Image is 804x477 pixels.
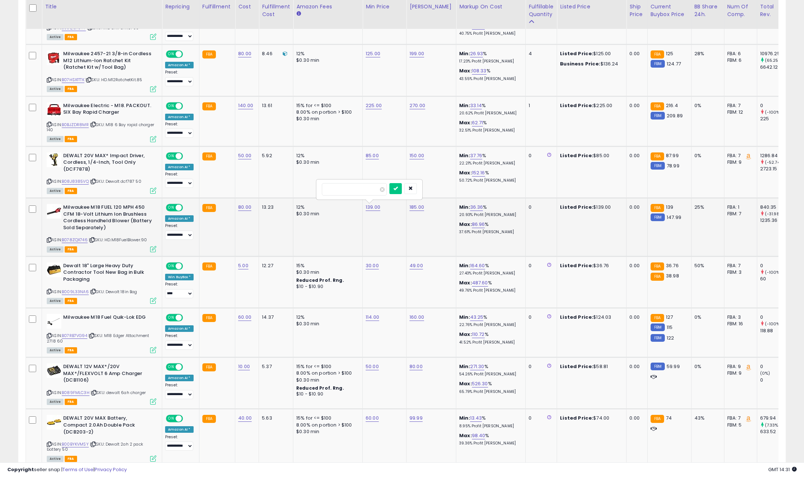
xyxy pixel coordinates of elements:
small: FBM [651,334,665,342]
small: FBM [651,323,665,331]
div: 12.27 [262,262,287,269]
a: B009L33NA6 [62,289,89,295]
a: 139.00 [366,204,380,211]
small: FBM [651,162,665,170]
p: 17.23% Profit [PERSON_NAME] [459,59,520,64]
a: B0BJZDR8MR [62,122,89,128]
div: Amazon AI * [165,164,194,170]
b: Milwaukee M18 FUEL 120 MPH 450 CFM 18-Volt Lithium Ion Brushless Cordless Handheld Blower (Batter... [63,204,152,233]
div: 0% [694,152,719,159]
b: Listed Price: [560,102,593,109]
div: 0.00 [629,314,641,321]
div: 50% [694,262,719,269]
span: 36.76 [666,262,679,269]
a: 150.00 [409,152,424,159]
small: FBA [202,363,216,371]
div: FBA: 3 [727,314,751,321]
b: Max: [459,119,472,126]
div: 15% [296,262,357,269]
div: Preset: [165,333,194,350]
b: Listed Price: [560,50,593,57]
b: Milwaukee M18 Fuel Quik-Lok EDG [63,314,152,323]
div: $58.81 [560,363,621,370]
img: 416MIqKgtBL._SL40_.jpg [47,102,61,117]
a: B08J8385VQ [62,178,89,185]
div: 225 [760,116,790,122]
div: BB Share 24h. [694,3,721,18]
a: 62.71 [472,119,483,126]
div: Current Buybox Price [651,3,688,18]
span: FBA [65,246,77,253]
b: Max: [459,279,472,286]
a: 50.00 [238,152,251,159]
div: 5.37 [262,363,287,370]
div: Amazon AI * [165,114,194,120]
div: % [459,204,520,217]
div: $0.30 min [296,211,357,217]
a: 13.43 [470,414,482,422]
div: Preset: [165,122,194,138]
small: FBM [651,112,665,120]
div: 0 [760,262,790,269]
div: 25% [694,204,719,211]
span: 38.98 [666,272,679,279]
div: 13.23 [262,204,287,211]
div: % [459,363,520,377]
div: 0 [529,204,551,211]
span: FBA [65,136,77,142]
a: 140.00 [238,102,253,109]
p: 20.62% Profit [PERSON_NAME] [459,111,520,116]
a: 110.72 [472,331,485,338]
span: All listings currently available for purchase on Amazon [47,246,64,253]
span: 122 [667,334,674,341]
span: 209.89 [667,112,683,119]
a: 160.00 [409,314,424,321]
span: OFF [182,205,194,211]
p: 41.52% Profit [PERSON_NAME] [459,340,520,345]
a: 85.00 [366,152,379,159]
a: 98.40 [472,432,485,439]
b: Min: [459,314,470,321]
div: ASIN: [47,5,156,39]
b: Min: [459,50,470,57]
img: 41yyYbSaY8L._SL40_.jpg [47,363,61,378]
small: (-31.98%) [765,211,784,217]
span: 216.4 [666,102,678,109]
small: FBA [651,314,664,322]
a: 185.00 [409,204,424,211]
b: Milwaukee Electric - M18. PACKOUT. SIX Bay Rapid Charger [63,102,152,118]
a: 152.16 [472,169,485,177]
b: Dewalt 18" Large Heavy Duty Contractor Tool New Bag in Bulk Packaging [63,262,152,285]
div: 0 [760,314,790,321]
div: Ship Price [629,3,644,18]
div: 840.35 [760,204,790,211]
div: % [459,314,520,328]
div: % [459,152,520,166]
b: Listed Price: [560,152,593,159]
div: ASIN: [47,152,156,193]
a: 99.99 [409,414,423,422]
b: Min: [459,102,470,109]
a: B07RB7VG94 [62,333,87,339]
span: | SKU: HD.M18FuelBlower.90 [89,237,147,243]
span: | SKU: M18 Edger Attachment 2718 60 [47,333,149,344]
p: 50.72% Profit [PERSON_NAME] [459,178,520,183]
a: 225.00 [366,102,382,109]
span: 127 [666,314,673,321]
div: 0% [694,314,719,321]
div: FBM: 16 [727,321,751,327]
div: FBA: 7 [727,102,751,109]
small: FBA [651,262,664,270]
b: Min: [459,204,470,211]
p: 40.75% Profit [PERSON_NAME] [459,31,520,36]
div: Fulfillment Cost [262,3,290,18]
small: (65.25%) [765,57,784,63]
small: FBA [202,50,216,58]
span: All listings currently available for purchase on Amazon [47,188,64,194]
div: Repricing [165,3,196,11]
div: $136.24 [560,61,621,67]
div: 1235.36 [760,217,790,224]
div: Preset: [165,70,194,86]
small: FBA [651,102,664,110]
span: ON [167,263,176,269]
